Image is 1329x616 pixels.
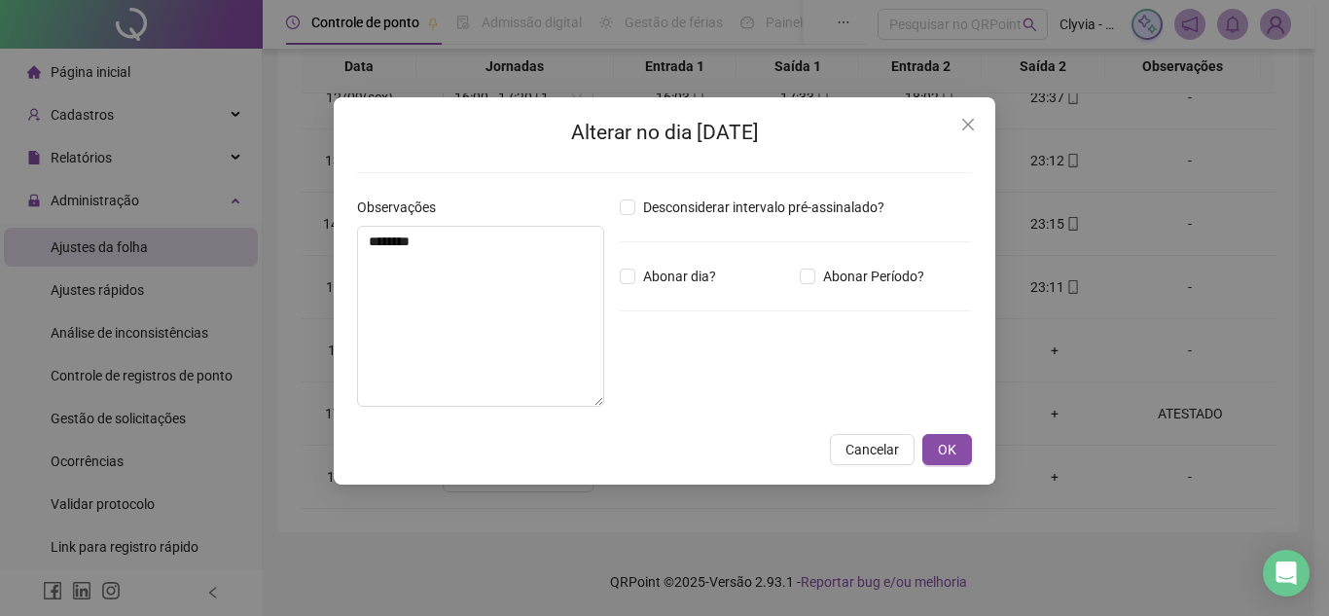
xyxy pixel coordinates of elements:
button: Cancelar [830,434,915,465]
span: Abonar dia? [635,266,724,287]
span: OK [938,439,956,460]
span: Abonar Período? [815,266,932,287]
label: Observações [357,197,449,218]
h2: Alterar no dia [DATE] [357,117,972,149]
div: Open Intercom Messenger [1263,550,1310,597]
button: Close [952,109,984,140]
button: OK [922,434,972,465]
span: close [960,117,976,132]
span: Desconsiderar intervalo pré-assinalado? [635,197,892,218]
span: Cancelar [845,439,899,460]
